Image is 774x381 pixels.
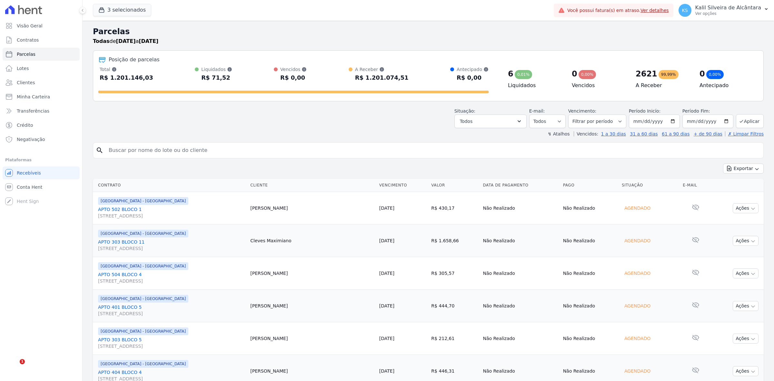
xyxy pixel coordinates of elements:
div: Vencidos [280,66,307,73]
a: Contratos [3,34,80,46]
a: ✗ Limpar Filtros [725,131,764,136]
span: Negativação [17,136,45,143]
strong: [DATE] [116,38,136,44]
span: [GEOGRAPHIC_DATA] - [GEOGRAPHIC_DATA] [98,230,188,237]
th: Vencimento [377,179,429,192]
td: R$ 212,61 [429,322,480,355]
label: Período Fim: [682,108,733,115]
a: Transferências [3,105,80,117]
a: Crédito [3,119,80,132]
span: Visão Geral [17,23,43,29]
a: Clientes [3,76,80,89]
div: Posição de parcelas [109,56,160,64]
label: Situação: [454,108,475,114]
a: [DATE] [379,271,394,276]
td: Não Realizado [480,225,560,257]
a: Recebíveis [3,166,80,179]
span: KS [682,8,688,13]
td: Não Realizado [561,192,619,225]
td: Não Realizado [561,225,619,257]
button: Ações [733,366,759,376]
a: Lotes [3,62,80,75]
a: + de 90 dias [694,131,722,136]
span: Você possui fatura(s) em atraso. [567,7,669,14]
div: 0,00% [579,70,596,79]
div: 0 [572,69,577,79]
label: E-mail: [529,108,545,114]
a: APTO 504 BLOCO 4[STREET_ADDRESS] [98,271,245,284]
div: 6 [508,69,513,79]
div: Agendado [622,334,653,343]
a: [DATE] [379,368,394,374]
td: Cleves Maximiano [248,225,376,257]
a: APTO 303 BLOCO 11[STREET_ADDRESS] [98,239,245,252]
span: Clientes [17,79,35,86]
button: Ações [733,334,759,344]
span: [GEOGRAPHIC_DATA] - [GEOGRAPHIC_DATA] [98,327,188,335]
a: Negativação [3,133,80,146]
a: Minha Carteira [3,90,80,103]
div: Antecipado [457,66,489,73]
span: Minha Carteira [17,94,50,100]
td: R$ 444,70 [429,290,480,322]
a: APTO 401 BLOCO 5[STREET_ADDRESS] [98,304,245,317]
div: 99,99% [659,70,679,79]
input: Buscar por nome do lote ou do cliente [105,144,761,157]
a: [DATE] [379,336,394,341]
span: [STREET_ADDRESS] [98,343,245,349]
th: Pago [561,179,619,192]
td: Não Realizado [561,257,619,290]
div: Total [100,66,153,73]
label: Vencidos: [574,131,598,136]
a: Ver detalhes [640,8,669,13]
div: Liquidados [201,66,232,73]
button: KS Kalil Silveira de Alcântara Ver opções [673,1,774,19]
label: ↯ Atalhos [548,131,570,136]
td: R$ 305,57 [429,257,480,290]
span: [STREET_ADDRESS] [98,213,245,219]
div: 0,01% [515,70,532,79]
button: Ações [733,203,759,213]
a: 61 a 90 dias [662,131,690,136]
td: Não Realizado [480,257,560,290]
span: [STREET_ADDRESS] [98,245,245,252]
td: Não Realizado [561,322,619,355]
td: Não Realizado [480,290,560,322]
button: Aplicar [736,114,764,128]
span: Todos [460,117,472,125]
span: Recebíveis [17,170,41,176]
iframe: Intercom live chat [6,359,22,375]
span: Contratos [17,37,39,43]
a: APTO 502 BLOCO 1[STREET_ADDRESS] [98,206,245,219]
button: Ações [733,268,759,278]
a: 1 a 30 dias [601,131,626,136]
strong: Todas [93,38,110,44]
div: Agendado [622,204,653,213]
div: Agendado [622,366,653,376]
td: R$ 1.658,66 [429,225,480,257]
span: 1 [20,359,25,364]
div: Agendado [622,269,653,278]
span: [GEOGRAPHIC_DATA] - [GEOGRAPHIC_DATA] [98,360,188,368]
span: [GEOGRAPHIC_DATA] - [GEOGRAPHIC_DATA] [98,197,188,205]
h4: Liquidados [508,82,561,89]
p: Ver opções [695,11,761,16]
th: E-mail [680,179,711,192]
th: Cliente [248,179,376,192]
div: Plataformas [5,156,77,164]
td: Não Realizado [480,322,560,355]
span: [STREET_ADDRESS] [98,310,245,317]
a: [DATE] [379,206,394,211]
td: [PERSON_NAME] [248,192,376,225]
a: APTO 303 BLOCO 5[STREET_ADDRESS] [98,336,245,349]
td: Não Realizado [561,290,619,322]
a: 31 a 60 dias [630,131,658,136]
span: Conta Hent [17,184,42,190]
span: Transferências [17,108,49,114]
div: R$ 1.201.074,51 [355,73,409,83]
td: [PERSON_NAME] [248,257,376,290]
div: Agendado [622,301,653,310]
h2: Parcelas [93,26,764,37]
td: Não Realizado [480,192,560,225]
div: 2621 [636,69,657,79]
